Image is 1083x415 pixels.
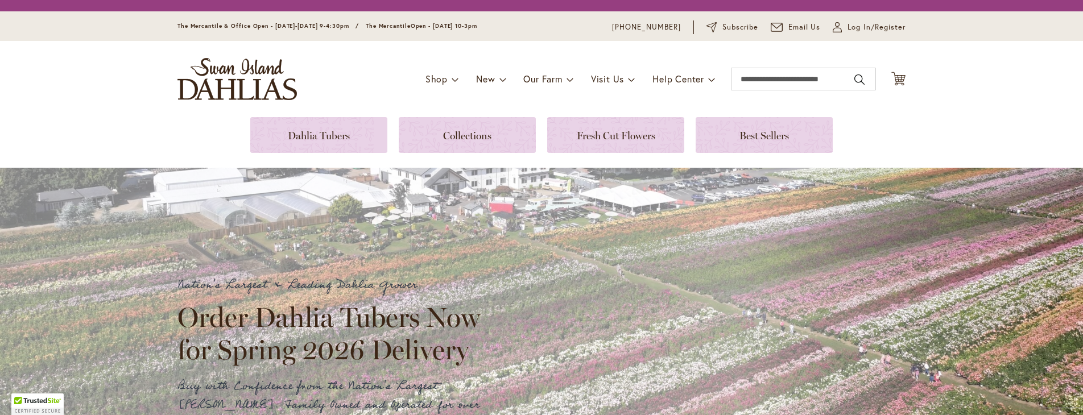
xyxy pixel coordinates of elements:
[411,22,477,30] span: Open - [DATE] 10-3pm
[177,22,411,30] span: The Mercantile & Office Open - [DATE]-[DATE] 9-4:30pm / The Mercantile
[652,73,704,85] span: Help Center
[177,276,490,294] p: Nation's Largest & Leading Dahlia Grower
[612,22,681,33] a: [PHONE_NUMBER]
[771,22,821,33] a: Email Us
[788,22,821,33] span: Email Us
[177,301,490,365] h2: Order Dahlia Tubers Now for Spring 2026 Delivery
[833,22,906,33] a: Log In/Register
[476,73,495,85] span: New
[425,73,448,85] span: Shop
[848,22,906,33] span: Log In/Register
[523,73,562,85] span: Our Farm
[706,22,758,33] a: Subscribe
[854,70,865,89] button: Search
[177,58,297,100] a: store logo
[722,22,758,33] span: Subscribe
[591,73,624,85] span: Visit Us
